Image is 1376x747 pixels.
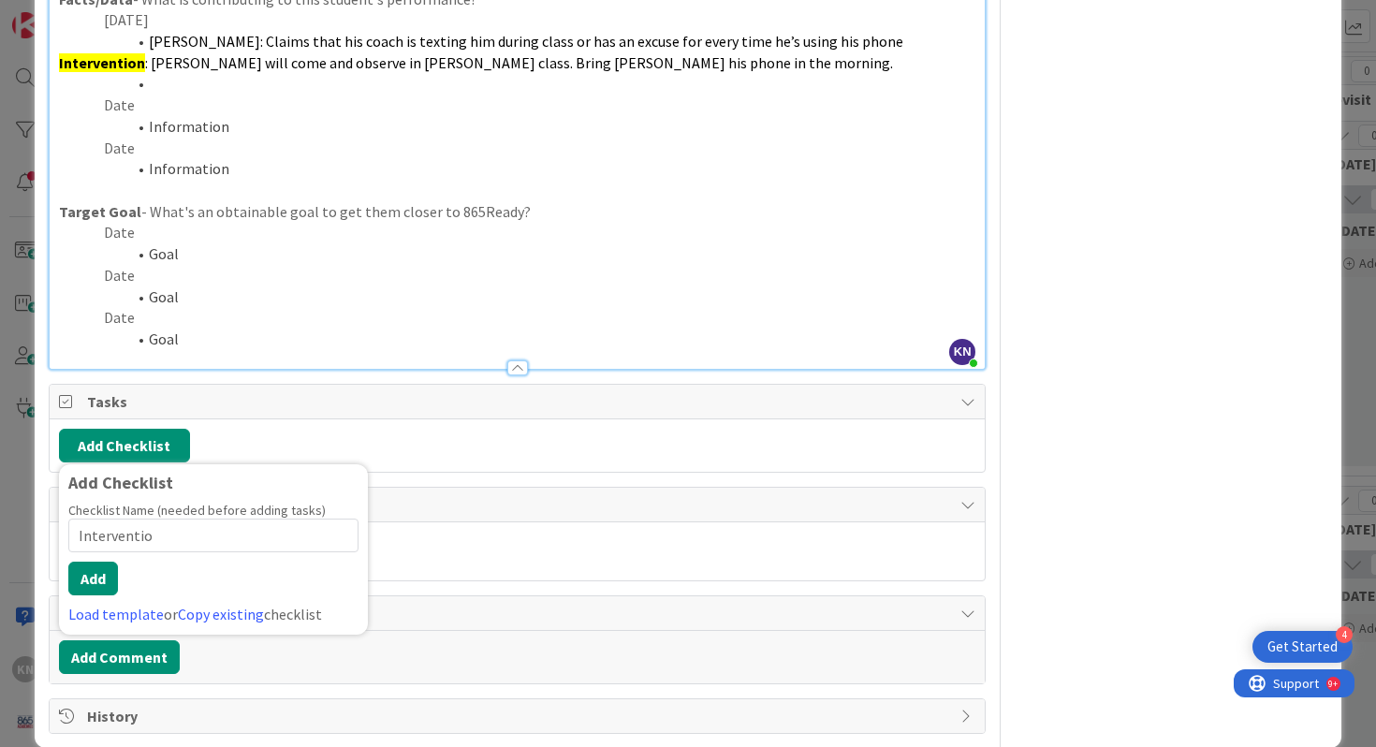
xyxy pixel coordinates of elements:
[59,53,145,72] strong: Intervention
[59,265,976,286] p: Date
[81,158,976,180] li: Information
[1267,637,1338,656] div: Get Started
[1336,626,1353,643] div: 4
[81,329,976,350] li: Goal
[81,286,976,308] li: Goal
[59,138,976,159] p: Date
[39,3,85,25] span: Support
[87,390,952,413] span: Tasks
[949,339,975,365] span: KN
[68,605,164,623] a: Load template
[59,222,976,243] p: Date
[81,116,976,138] li: Information
[149,32,903,51] span: [PERSON_NAME]: Claims that his coach is texting him during class or has an excuse for every time ...
[59,202,141,221] strong: Target Goal
[87,705,952,727] span: History
[59,95,976,116] p: Date
[95,7,104,22] div: 9+
[81,243,976,265] li: Goal
[68,474,359,492] div: Add Checklist
[68,562,118,595] button: Add
[1252,631,1353,663] div: Open Get Started checklist, remaining modules: 4
[59,640,180,674] button: Add Comment
[68,502,326,519] label: Checklist Name (needed before adding tasks)
[59,429,190,462] button: Add Checklist
[145,53,893,72] span: : [PERSON_NAME] will come and observe in [PERSON_NAME] class. Bring [PERSON_NAME] his phone in th...
[68,603,359,625] div: or checklist
[178,605,264,623] a: Copy existing
[59,307,976,329] p: Date
[87,602,952,624] span: Comments
[59,201,976,223] p: - What's an obtainable goal to get them closer to 865Ready?
[59,9,976,31] p: [DATE]
[87,493,952,516] span: Links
